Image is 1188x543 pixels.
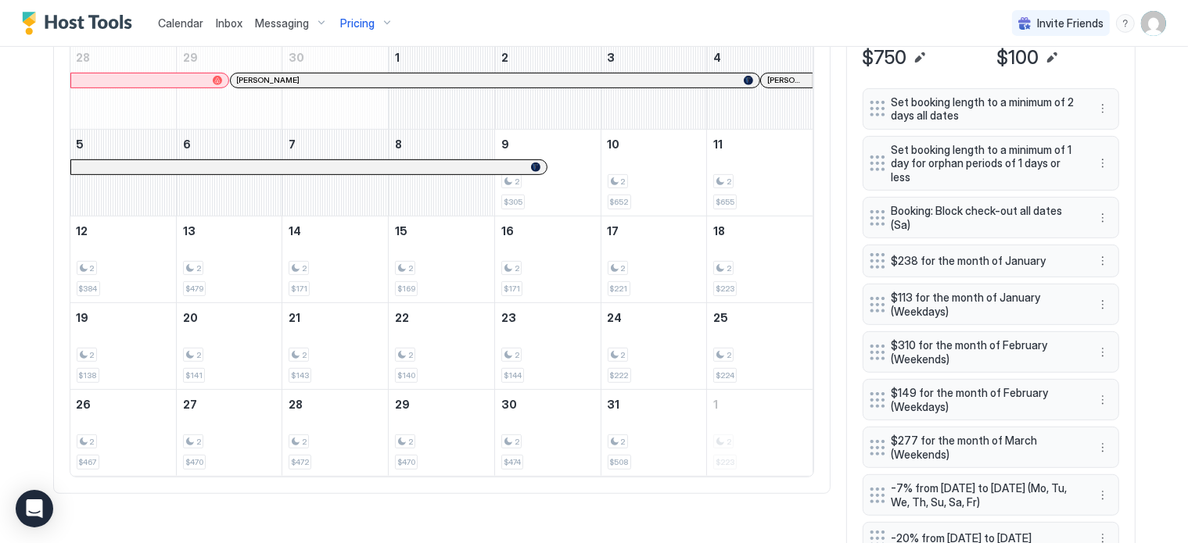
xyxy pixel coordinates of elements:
[1093,252,1112,270] div: menu
[176,216,282,302] td: October 13, 2025
[77,138,84,151] span: 5
[716,284,734,294] span: $223
[395,138,402,151] span: 8
[601,302,707,389] td: October 24, 2025
[716,370,734,380] span: $224
[389,303,494,332] a: October 22, 2025
[282,389,389,476] td: October 28, 2025
[389,130,494,159] a: October 8, 2025
[216,16,242,30] span: Inbox
[1093,391,1112,409] button: More options
[707,130,813,159] a: October 11, 2025
[291,457,309,467] span: $472
[892,291,1078,318] span: $113 for the month of January (Weekdays)
[77,311,89,324] span: 19
[282,43,388,72] a: September 30, 2025
[501,138,509,151] span: 9
[1093,343,1112,362] div: menu
[707,216,813,245] a: October 18, 2025
[302,437,307,447] span: 2
[767,75,806,85] span: [PERSON_NAME]
[185,370,203,380] span: $141
[707,389,813,476] td: November 1, 2025
[892,204,1078,231] span: Booking: Block check-out all dates (Sa)
[1037,16,1104,30] span: Invite Friends
[707,302,813,389] td: October 25, 2025
[863,46,907,70] span: $750
[16,490,53,527] div: Open Intercom Messenger
[707,216,813,302] td: October 18, 2025
[176,389,282,476] td: October 27, 2025
[1093,209,1112,227] button: More options
[501,224,514,238] span: 16
[289,138,296,151] span: 7
[713,51,721,64] span: 4
[892,386,1078,413] span: $149 for the month of February (Weekdays)
[177,130,282,159] a: October 6, 2025
[892,338,1078,366] span: $310 for the month of February (Weekends)
[610,284,628,294] span: $221
[389,216,495,302] td: October 15, 2025
[77,398,92,411] span: 26
[289,51,304,64] span: 30
[621,437,626,447] span: 2
[196,437,201,447] span: 2
[282,216,388,245] a: October 14, 2025
[601,216,707,302] td: October 17, 2025
[495,303,601,332] a: October 23, 2025
[610,457,629,467] span: $508
[70,129,177,216] td: October 5, 2025
[610,370,629,380] span: $222
[601,390,707,419] a: October 31, 2025
[395,398,410,411] span: 29
[1093,343,1112,362] button: More options
[707,43,813,130] td: October 4, 2025
[177,216,282,245] a: October 13, 2025
[395,311,409,324] span: 22
[1093,391,1112,409] div: menu
[713,138,723,151] span: 11
[1093,295,1112,314] div: menu
[79,370,97,380] span: $138
[282,216,389,302] td: October 14, 2025
[216,15,242,31] a: Inbox
[177,303,282,332] a: October 20, 2025
[289,398,303,411] span: 28
[70,130,176,159] a: October 5, 2025
[601,43,707,72] a: October 3, 2025
[183,51,198,64] span: 29
[494,389,601,476] td: October 30, 2025
[177,390,282,419] a: October 27, 2025
[515,437,519,447] span: 2
[713,224,725,238] span: 18
[727,177,731,187] span: 2
[395,51,400,64] span: 1
[1093,486,1112,505] div: menu
[90,350,95,360] span: 2
[70,43,176,72] a: September 28, 2025
[397,284,415,294] span: $169
[608,138,620,151] span: 10
[1093,209,1112,227] div: menu
[389,129,495,216] td: October 8, 2025
[282,302,389,389] td: October 21, 2025
[727,350,731,360] span: 2
[237,75,300,85] span: [PERSON_NAME]
[1093,99,1112,118] div: menu
[608,224,619,238] span: 17
[70,302,177,389] td: October 19, 2025
[90,437,95,447] span: 2
[495,130,601,159] a: October 9, 2025
[892,254,1078,268] span: $238 for the month of January
[1093,438,1112,457] div: menu
[177,43,282,72] a: September 29, 2025
[1093,438,1112,457] button: More options
[621,263,626,273] span: 2
[302,350,307,360] span: 2
[77,224,88,238] span: 12
[621,177,626,187] span: 2
[608,398,620,411] span: 31
[389,302,495,389] td: October 22, 2025
[255,16,309,30] span: Messaging
[504,197,522,207] span: $305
